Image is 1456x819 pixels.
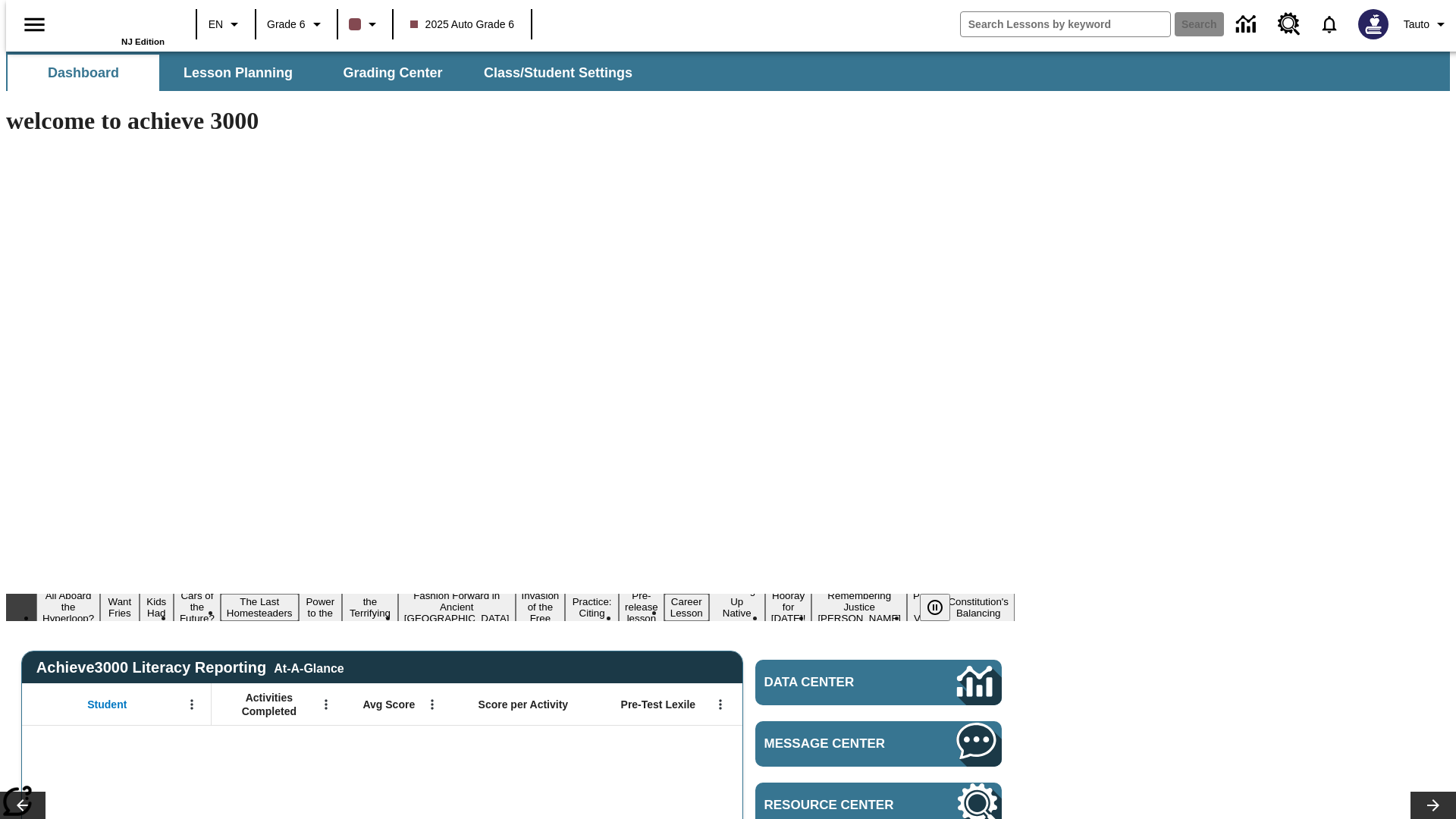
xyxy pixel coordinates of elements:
[66,7,165,37] a: Home
[36,659,344,676] span: Achieve3000 Literacy Reporting
[6,107,1015,135] h1: welcome to achieve 3000
[261,11,332,38] button: Grade: Grade 6, Select a grade
[343,11,388,38] button: Class color is dark brown. Change class color
[472,55,645,91] button: Class/Student Settings
[421,693,444,716] button: Open Menu
[6,55,646,91] div: SubNavbar
[162,55,314,91] button: Lesson Planning
[12,2,57,47] button: Open side menu
[221,594,299,621] button: Slide 5 The Last Homesteaders
[209,17,223,33] span: EN
[709,693,732,716] button: Open Menu
[202,11,250,38] button: Language: EN, Select a language
[709,582,765,632] button: Slide 13 Cooking Up Native Traditions
[484,64,632,82] span: Class/Student Settings
[621,698,696,711] span: Pre-Test Lexile
[516,576,566,638] button: Slide 9 The Invasion of the Free CD
[36,588,100,626] button: Slide 1 All Aboard the Hyperloop?
[174,588,221,626] button: Slide 4 Cars of the Future?
[48,64,119,82] span: Dashboard
[184,64,293,82] span: Lesson Planning
[362,698,415,711] span: Avg Score
[479,698,569,711] span: Score per Activity
[942,582,1015,632] button: Slide 17 The Constitution's Balancing Act
[920,594,950,621] button: Pause
[121,37,165,46] span: NJ Edition
[755,721,1002,767] a: Message Center
[1410,792,1456,819] button: Lesson carousel, Next
[180,693,203,716] button: Open Menu
[664,594,709,621] button: Slide 12 Career Lesson
[100,571,139,644] button: Slide 2 Do You Want Fries With That?
[219,691,319,718] span: Activities Completed
[565,582,619,632] button: Slide 10 Mixed Practice: Citing Evidence
[1358,9,1389,39] img: Avatar
[764,798,912,813] span: Resource Center
[619,588,664,626] button: Slide 11 Pre-release lesson
[1227,4,1269,45] a: Data Center
[140,571,174,644] button: Slide 3 Dirty Jobs Kids Had To Do
[6,52,1450,91] div: SubNavbar
[1310,5,1349,44] a: Notifications
[764,675,906,690] span: Data Center
[1404,17,1429,33] span: Tauto
[765,588,812,626] button: Slide 14 Hooray for Constitution Day!
[1398,11,1456,38] button: Profile/Settings
[907,588,942,626] button: Slide 16 Point of View
[398,588,516,626] button: Slide 8 Fashion Forward in Ancient Rome
[755,660,1002,705] a: Data Center
[764,736,912,752] span: Message Center
[299,582,343,632] button: Slide 6 Solar Power to the People
[1349,5,1398,44] button: Select a new avatar
[8,55,159,91] button: Dashboard
[317,55,469,91] button: Grading Center
[66,5,165,46] div: Home
[342,582,398,632] button: Slide 7 Attack of the Terrifying Tomatoes
[267,17,306,33] span: Grade 6
[315,693,337,716] button: Open Menu
[811,588,907,626] button: Slide 15 Remembering Justice O'Connor
[410,17,515,33] span: 2025 Auto Grade 6
[343,64,442,82] span: Grading Center
[920,594,965,621] div: Pause
[1269,4,1310,45] a: Resource Center, Will open in new tab
[961,12,1170,36] input: search field
[274,659,344,676] div: At-A-Glance
[87,698,127,711] span: Student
